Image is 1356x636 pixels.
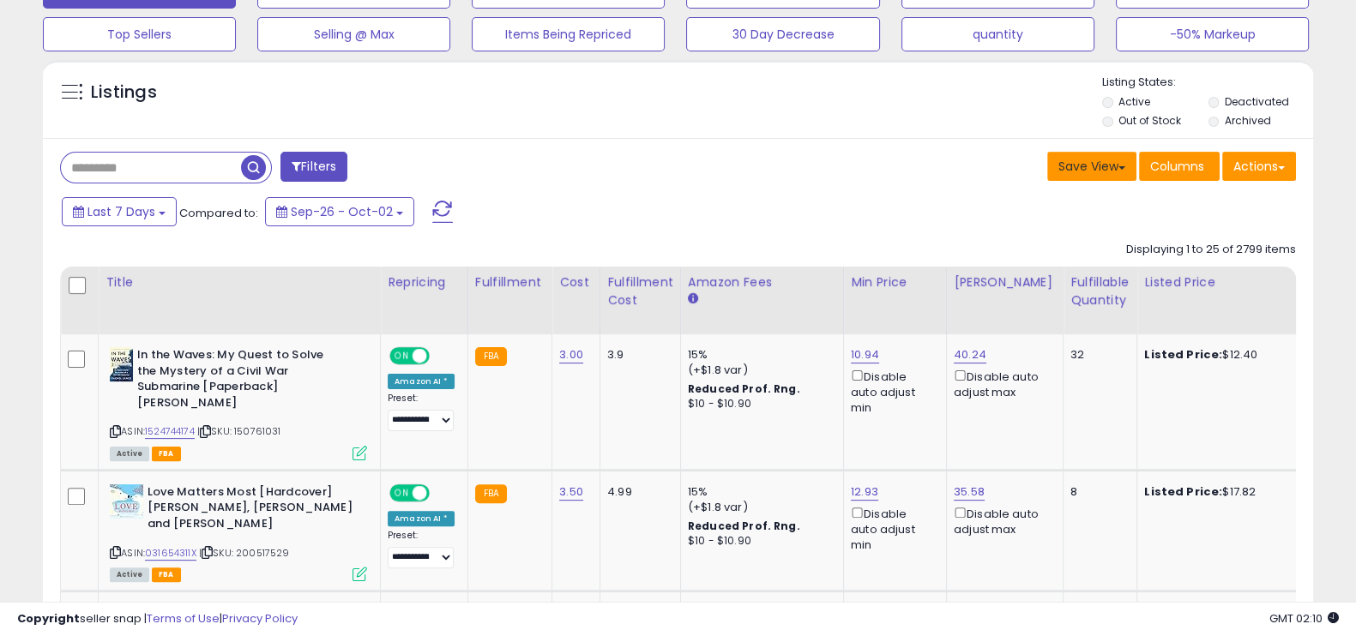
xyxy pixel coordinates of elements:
[257,17,450,51] button: Selling @ Max
[559,483,583,501] a: 3.50
[688,363,830,378] div: (+$1.8 var)
[145,424,195,439] a: 1524744174
[388,393,455,430] div: Preset:
[472,17,665,51] button: Items Being Repriced
[110,484,367,579] div: ASIN:
[1070,273,1130,309] div: Fulfillable Quantity
[179,205,258,221] span: Compared to:
[475,273,545,291] div: Fulfillment
[43,17,236,51] button: Top Sellers
[427,349,455,363] span: OFF
[607,273,673,309] div: Fulfillment Cost
[110,347,133,381] img: 51F4SNfAWOL._SL40_.jpg
[388,374,455,389] div: Amazon AI *
[1144,483,1222,500] b: Listed Price:
[17,610,80,627] strong: Copyright
[607,484,667,500] div: 4.99
[607,347,667,363] div: 3.9
[688,534,830,549] div: $10 - $10.90
[222,610,298,627] a: Privacy Policy
[148,484,356,537] b: Love Matters Most [Hardcover] [PERSON_NAME], [PERSON_NAME] and [PERSON_NAME]
[391,349,413,363] span: ON
[688,519,800,533] b: Reduced Prof. Rng.
[1144,484,1287,500] div: $17.82
[1118,113,1181,128] label: Out of Stock
[851,273,939,291] div: Min Price
[688,500,830,515] div: (+$1.8 var)
[1144,346,1222,363] b: Listed Price:
[851,483,878,501] a: 12.93
[62,197,177,226] button: Last 7 Days
[688,397,830,411] div: $10 - $10.90
[1222,152,1296,181] button: Actions
[1118,94,1150,109] label: Active
[851,367,933,416] div: Disable auto adjust min
[1070,347,1124,363] div: 32
[105,273,373,291] div: Title
[137,347,346,415] b: In the Waves: My Quest to Solve the Mystery of a Civil War Submarine [Paperback] [PERSON_NAME]
[688,347,830,363] div: 15%
[954,504,1050,537] div: Disable auto adjust max
[475,484,507,503] small: FBA
[475,347,507,366] small: FBA
[851,504,933,553] div: Disable auto adjust min
[688,484,830,500] div: 15%
[87,203,155,220] span: Last 7 Days
[388,511,455,526] div: Amazon AI *
[152,567,181,582] span: FBA
[559,346,583,363] a: 3.00
[901,17,1094,51] button: quantity
[110,484,143,519] img: 51zoNgyZNHL._SL40_.jpg
[559,273,593,291] div: Cost
[17,611,298,627] div: seller snap | |
[110,347,367,459] div: ASIN:
[851,346,879,363] a: 10.94
[1126,242,1296,258] div: Displaying 1 to 25 of 2799 items
[1224,113,1270,128] label: Archived
[110,567,149,582] span: All listings currently available for purchase on Amazon
[686,17,879,51] button: 30 Day Decrease
[954,483,985,501] a: 35.58
[1116,17,1309,51] button: -50% Markeup
[427,485,455,500] span: OFF
[388,273,461,291] div: Repricing
[145,546,196,561] a: 031654311X
[199,546,290,560] span: | SKU: 200517529
[265,197,414,226] button: Sep-26 - Oct-02
[954,273,1056,291] div: [PERSON_NAME]
[1070,484,1124,500] div: 8
[147,610,220,627] a: Terms of Use
[291,203,393,220] span: Sep-26 - Oct-02
[1139,152,1220,181] button: Columns
[1150,158,1204,175] span: Columns
[91,81,157,105] h5: Listings
[1144,347,1287,363] div: $12.40
[388,530,455,567] div: Preset:
[954,367,1050,400] div: Disable auto adjust max
[1102,75,1313,91] p: Listing States:
[688,291,698,307] small: Amazon Fees.
[1224,94,1288,109] label: Deactivated
[954,346,986,363] a: 40.24
[280,152,347,182] button: Filters
[391,485,413,500] span: ON
[197,424,281,438] span: | SKU: 150761031
[688,273,836,291] div: Amazon Fees
[1269,610,1339,627] span: 2025-10-10 02:10 GMT
[1144,273,1293,291] div: Listed Price
[688,381,800,396] b: Reduced Prof. Rng.
[152,447,181,461] span: FBA
[1047,152,1136,181] button: Save View
[110,447,149,461] span: All listings currently available for purchase on Amazon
